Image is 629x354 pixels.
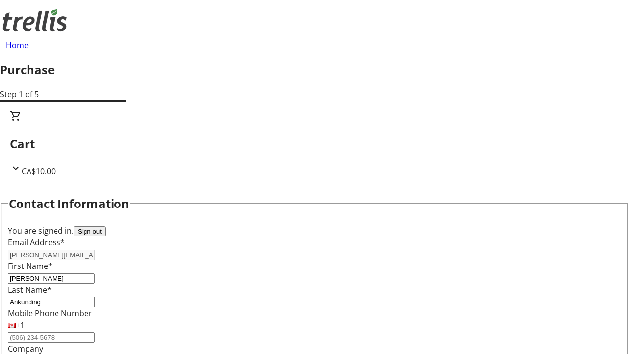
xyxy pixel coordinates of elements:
h2: Contact Information [9,195,129,212]
input: (506) 234-5678 [8,332,95,343]
label: Mobile Phone Number [8,308,92,319]
span: CA$10.00 [22,166,56,177]
label: Company [8,343,43,354]
label: Last Name* [8,284,52,295]
h2: Cart [10,135,619,152]
label: Email Address* [8,237,65,248]
label: First Name* [8,261,53,271]
div: You are signed in. [8,225,621,236]
div: CartCA$10.00 [10,110,619,177]
button: Sign out [74,226,106,236]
